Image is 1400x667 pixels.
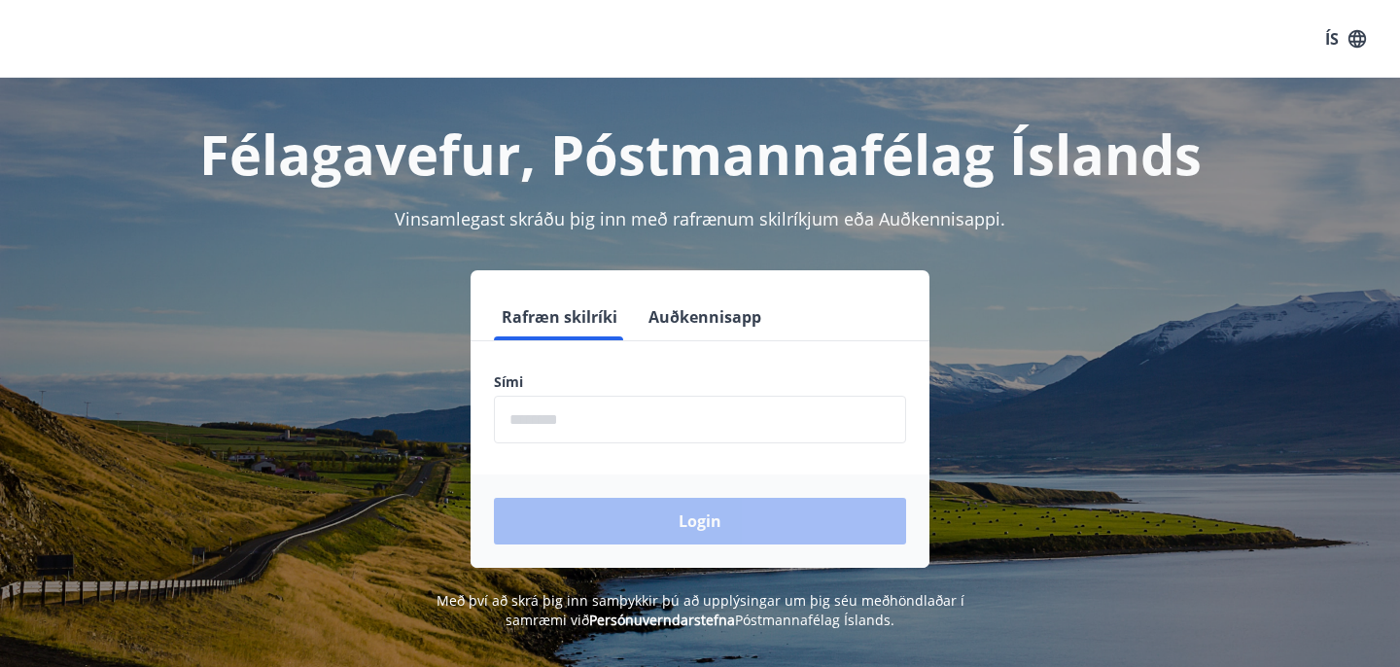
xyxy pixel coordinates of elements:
span: Með því að skrá þig inn samþykkir þú að upplýsingar um þig séu meðhöndlaðar í samræmi við Póstman... [437,591,964,629]
button: Rafræn skilríki [494,294,625,340]
button: ÍS [1314,21,1377,56]
a: Persónuverndarstefna [589,611,735,629]
label: Sími [494,372,906,392]
span: Vinsamlegast skráðu þig inn með rafrænum skilríkjum eða Auðkennisappi. [395,207,1005,230]
h1: Félagavefur, Póstmannafélag Íslands [23,117,1377,191]
button: Auðkennisapp [641,294,769,340]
